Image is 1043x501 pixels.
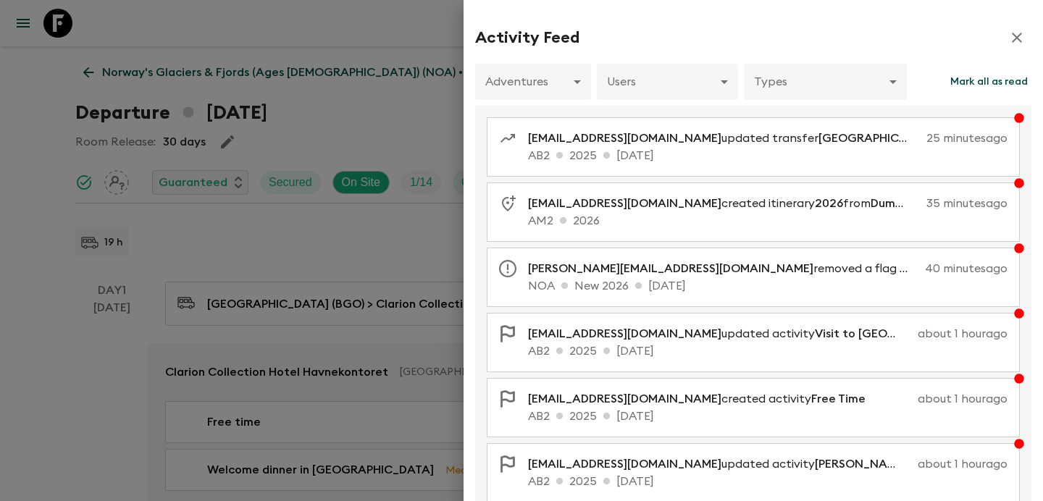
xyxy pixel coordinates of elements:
[815,328,980,340] span: Visit to [GEOGRAPHIC_DATA]
[926,130,1008,147] p: 25 minutes ago
[528,325,912,342] p: updated activity
[918,455,1008,473] p: about 1 hour ago
[925,260,1008,277] p: 40 minutes ago
[528,328,721,340] span: [EMAIL_ADDRESS][DOMAIN_NAME]
[475,62,591,102] div: Adventures
[918,325,1008,342] p: about 1 hour ago
[926,195,1008,212] p: 35 minutes ago
[597,62,738,102] div: Users
[528,458,721,470] span: [EMAIL_ADDRESS][DOMAIN_NAME]
[528,263,813,274] span: [PERSON_NAME][EMAIL_ADDRESS][DOMAIN_NAME]
[528,277,1008,295] p: NOA New 2026 [DATE]
[528,455,912,473] p: updated activity
[528,260,919,277] p: removed a flag on
[475,28,579,47] h2: Activity Feed
[528,408,1008,425] p: AB2 2025 [DATE]
[815,198,843,209] span: 2026
[528,198,721,209] span: [EMAIL_ADDRESS][DOMAIN_NAME]
[811,393,866,405] span: Free Time
[528,473,1008,490] p: AB2 2025 [DATE]
[744,62,907,102] div: Types
[528,342,1008,360] p: AB2 2025 [DATE]
[528,393,721,405] span: [EMAIL_ADDRESS][DOMAIN_NAME]
[528,212,1008,230] p: AM2 2026
[947,64,1031,100] button: Mark all as read
[528,132,721,144] span: [EMAIL_ADDRESS][DOMAIN_NAME]
[528,195,921,212] p: created itinerary from
[528,390,877,408] p: created activity
[883,390,1008,408] p: about 1 hour ago
[528,130,921,147] p: updated transfer
[871,198,912,209] span: Dummy
[528,147,1008,164] p: AB2 2025 [DATE]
